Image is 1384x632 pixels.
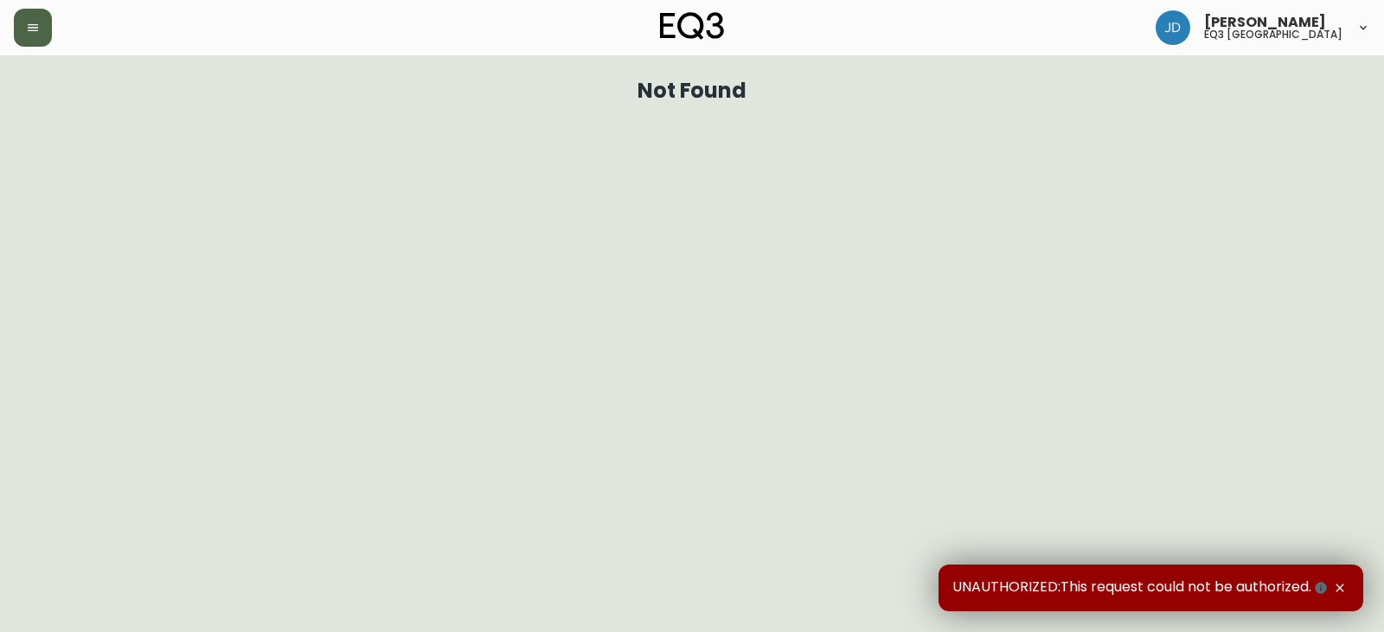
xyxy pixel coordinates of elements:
[1204,16,1326,29] span: [PERSON_NAME]
[1156,10,1190,45] img: 7c567ac048721f22e158fd313f7f0981
[1204,29,1342,40] h5: eq3 [GEOGRAPHIC_DATA]
[660,12,724,40] img: logo
[952,578,1330,597] span: UNAUTHORIZED:This request could not be authorized.
[638,83,747,99] h1: Not Found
